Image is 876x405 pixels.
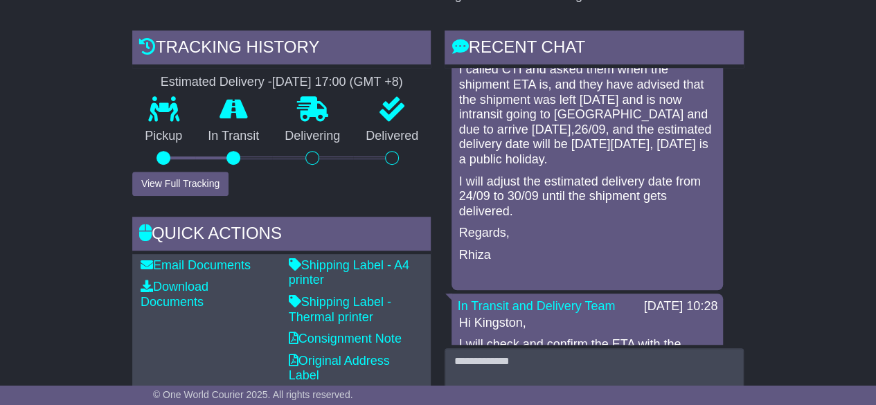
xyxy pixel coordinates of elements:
p: I will adjust the estimated delivery date from 24/09 to 30/09 until the shipment gets delivered. [458,174,716,219]
a: In Transit and Delivery Team [457,299,615,313]
a: Email Documents [141,258,251,272]
a: Original Address Label [289,354,390,383]
span: © One World Courier 2025. All rights reserved. [153,389,353,400]
a: Consignment Note [289,332,402,345]
div: RECENT CHAT [445,30,744,68]
a: Shipping Label - A4 printer [289,258,409,287]
a: Download Documents [141,280,208,309]
a: Shipping Label - Thermal printer [289,295,391,324]
div: Quick Actions [132,217,431,254]
button: View Full Tracking [132,172,229,196]
p: Delivered [353,129,431,144]
p: In Transit [195,129,272,144]
div: [DATE] 17:00 (GMT +8) [272,75,403,90]
p: Rhiza [458,248,716,263]
p: I called CTI and asked them when the shipment ETA is, and they have advised that the shipment was... [458,62,716,167]
div: Tracking history [132,30,431,68]
p: Regards, [458,226,716,241]
div: Estimated Delivery - [132,75,431,90]
p: Hi Kingston, [458,316,716,331]
p: I will check and confirm the ETA with the courier and get back to you with an update. [458,337,716,367]
p: Delivering [272,129,353,144]
div: [DATE] 10:28 [643,299,717,314]
p: Pickup [132,129,195,144]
